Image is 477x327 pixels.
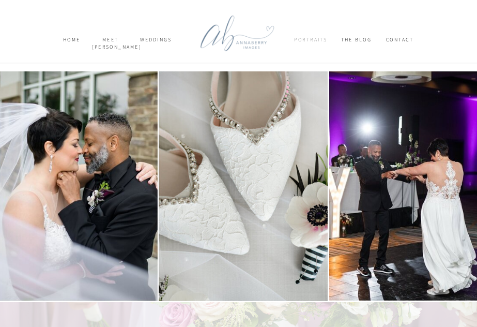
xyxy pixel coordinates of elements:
[136,36,175,50] a: weddings
[380,36,419,50] a: CONTACT
[58,36,85,50] a: home
[294,36,327,50] a: Portraits
[92,36,129,50] a: meet [PERSON_NAME]
[336,36,376,50] a: THE BLOG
